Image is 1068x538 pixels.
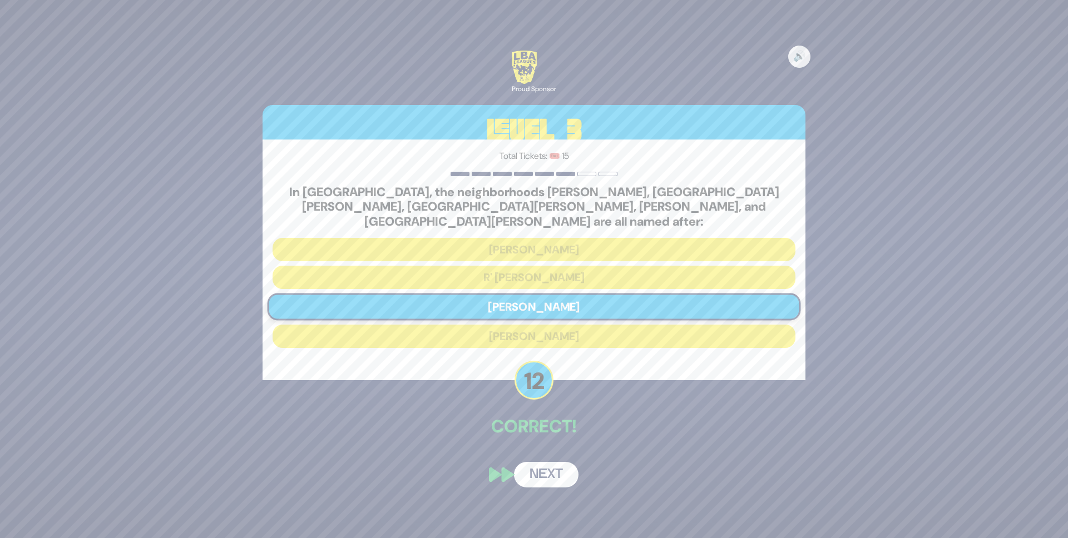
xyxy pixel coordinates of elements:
[512,51,537,84] img: LBA
[268,293,801,321] button: [PERSON_NAME]
[263,413,805,440] p: Correct!
[273,185,795,229] h5: In [GEOGRAPHIC_DATA], the neighborhoods [PERSON_NAME], [GEOGRAPHIC_DATA][PERSON_NAME], [GEOGRAPHI...
[273,325,795,348] button: [PERSON_NAME]
[512,84,556,94] div: Proud Sponsor
[788,46,810,68] button: 🔊
[514,462,578,487] button: Next
[273,150,795,163] p: Total Tickets: 🎟️ 15
[273,266,795,289] button: R' [PERSON_NAME]
[273,238,795,261] button: [PERSON_NAME]
[263,105,805,155] h3: Level 3
[515,361,553,400] p: 12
